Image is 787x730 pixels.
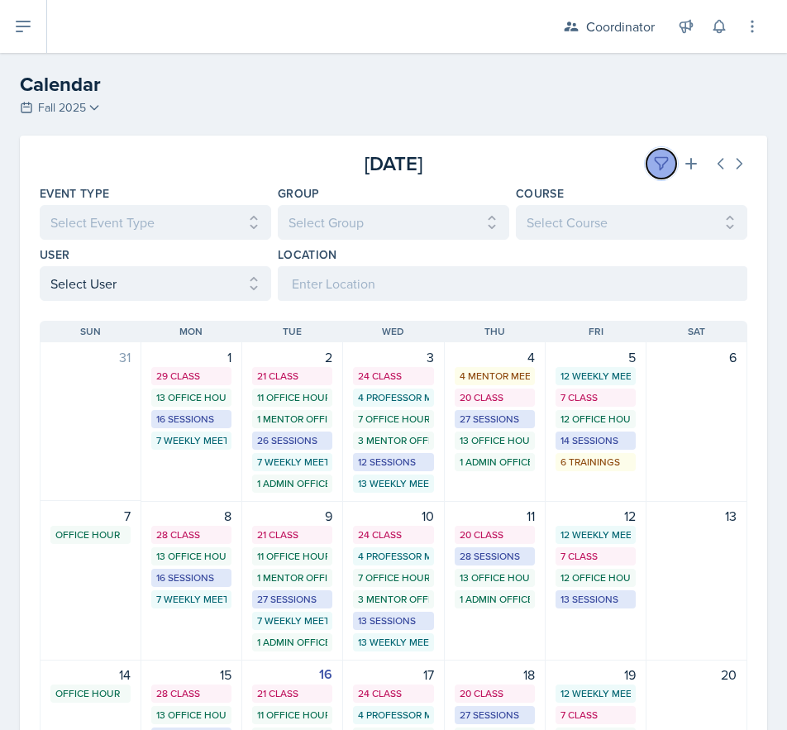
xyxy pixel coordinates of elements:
div: 16 [252,665,332,685]
div: 13 Weekly Meetings [358,476,428,491]
label: Course [516,185,564,202]
div: 8 [151,506,231,526]
span: Tue [283,324,302,339]
div: 1 Admin Office Hour [460,455,530,470]
div: 24 Class [358,369,428,384]
div: 20 Class [460,390,530,405]
h2: Calendar [20,69,767,99]
label: Group [278,185,320,202]
div: 27 Sessions [460,708,530,723]
div: 21 Class [257,686,327,701]
div: 1 Admin Office Hour [257,635,327,650]
div: 21 Class [257,527,327,542]
div: 27 Sessions [257,592,327,607]
div: 28 Sessions [460,549,530,564]
label: Event Type [40,185,110,202]
div: 5 [556,347,636,367]
div: 6 [656,347,737,367]
div: 3 Mentor Office Hours [358,433,428,448]
div: 7 Class [560,708,631,723]
div: 7 [50,506,131,526]
div: 11 [455,506,535,526]
div: 7 Weekly Meetings [257,455,327,470]
div: 7 Weekly Meetings [156,433,227,448]
div: 1 Admin Office Hour [257,476,327,491]
div: 29 Class [156,369,227,384]
div: 4 Professor Meetings [358,390,428,405]
div: 12 Weekly Meetings [560,369,631,384]
div: 13 Weekly Meetings [358,635,428,650]
div: 14 [50,665,131,685]
div: 28 Class [156,527,227,542]
div: 7 Weekly Meetings [257,613,327,628]
div: 1 Mentor Office Hour [257,570,327,585]
div: 7 Office Hours [358,570,428,585]
div: 15 [151,665,231,685]
div: 13 Office Hours [156,390,227,405]
div: 12 Weekly Meetings [560,686,631,701]
div: 13 Sessions [560,592,631,607]
div: 1 Mentor Office Hour [257,412,327,427]
div: 19 [556,665,636,685]
div: 9 [252,506,332,526]
div: 12 [556,506,636,526]
div: 27 Sessions [460,412,530,427]
div: 10 [353,506,433,526]
div: 7 Weekly Meetings [156,592,227,607]
div: 20 Class [460,686,530,701]
span: Sun [80,324,101,339]
div: 1 [151,347,231,367]
span: Fri [589,324,603,339]
div: 16 Sessions [156,570,227,585]
div: 4 Professor Meetings [358,549,428,564]
div: 13 Office Hours [460,433,530,448]
div: Office Hour [55,527,126,542]
input: Enter Location [278,266,747,301]
div: 26 Sessions [257,433,327,448]
div: 4 [455,347,535,367]
div: Coordinator [586,17,655,36]
div: 11 Office Hours [257,708,327,723]
div: 14 Sessions [560,433,631,448]
div: 11 Office Hours [257,390,327,405]
div: 7 Class [560,549,631,564]
div: [DATE] [275,149,511,179]
div: 13 Sessions [358,613,428,628]
div: 2 [252,347,332,367]
span: Mon [179,324,203,339]
div: 4 Professor Meetings [358,708,428,723]
div: 13 [656,506,737,526]
span: Wed [382,324,404,339]
div: 18 [455,665,535,685]
label: Location [278,246,337,263]
div: 13 Office Hours [460,570,530,585]
div: 4 Mentor Meetings [460,369,530,384]
div: 21 Class [257,369,327,384]
div: 12 Sessions [358,455,428,470]
div: 31 [50,347,131,367]
div: 1 Admin Office Hour [460,592,530,607]
div: 16 Sessions [156,412,227,427]
div: 12 Office Hours [560,570,631,585]
span: Thu [484,324,505,339]
span: Sat [688,324,705,339]
div: 3 [353,347,433,367]
div: 20 [656,665,737,685]
div: 24 Class [358,527,428,542]
div: Office Hour [55,686,126,701]
div: 28 Class [156,686,227,701]
div: 20 Class [460,527,530,542]
span: Fall 2025 [38,99,86,117]
div: 7 Class [560,390,631,405]
div: 7 Office Hours [358,412,428,427]
div: 24 Class [358,686,428,701]
div: 12 Weekly Meetings [560,527,631,542]
div: 3 Mentor Office Hours [358,592,428,607]
div: 13 Office Hours [156,708,227,723]
label: User [40,246,69,263]
div: 6 Trainings [560,455,631,470]
div: 12 Office Hours [560,412,631,427]
div: 17 [353,665,433,685]
div: 13 Office Hours [156,549,227,564]
div: 11 Office Hours [257,549,327,564]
